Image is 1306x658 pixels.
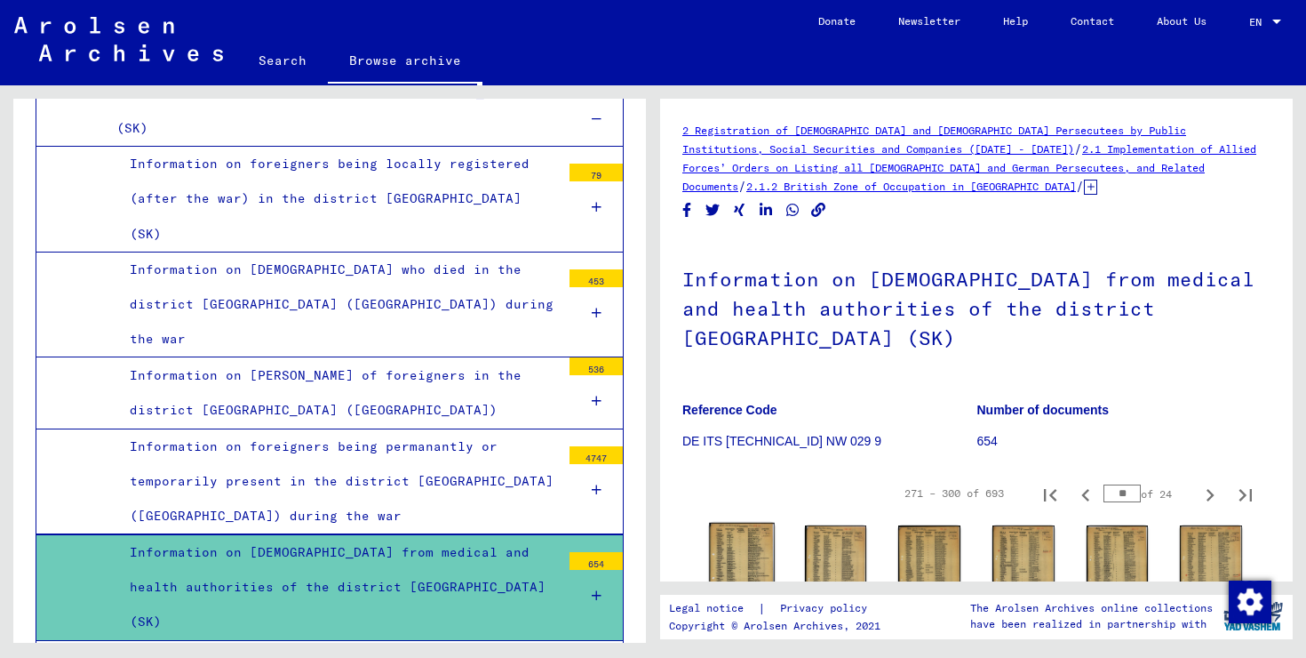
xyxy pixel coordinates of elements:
a: Legal notice [669,599,758,618]
p: DE ITS [TECHNICAL_ID] NW 029 9 [682,432,976,451]
div: 453 [569,269,623,287]
button: Share on Facebook [678,199,697,221]
p: 654 [977,432,1271,451]
img: Arolsen_neg.svg [14,17,223,61]
button: Share on LinkedIn [757,199,776,221]
div: Documents from the rural district [GEOGRAPHIC_DATA] (SK) [103,76,561,145]
span: / [738,178,746,194]
h1: Information on [DEMOGRAPHIC_DATA] from medical and health authorities of the district [GEOGRAPHIC... [682,238,1270,375]
div: of 24 [1103,485,1192,502]
img: 001.jpg [709,523,774,613]
div: 4747 [569,446,623,464]
button: Share on Xing [730,199,749,221]
div: 654 [569,552,623,570]
img: yv_logo.png [1220,594,1286,638]
b: Reference Code [682,403,777,417]
button: Share on Twitter [704,199,722,221]
a: 2.1.2 British Zone of Occupation in [GEOGRAPHIC_DATA] [746,180,1076,193]
a: Browse archive [328,39,482,85]
div: Information on [DEMOGRAPHIC_DATA] who died in the district [GEOGRAPHIC_DATA] ([GEOGRAPHIC_DATA]) ... [116,253,561,357]
div: 536 [569,357,623,375]
button: First page [1032,476,1068,511]
img: 001.jpg [898,526,960,613]
a: Privacy policy [766,599,888,618]
div: Information on [DEMOGRAPHIC_DATA] from medical and health authorities of the district [GEOGRAPHIC... [116,535,561,640]
img: 001.jpg [805,526,867,611]
button: Previous page [1068,476,1103,511]
button: Copy link [809,199,828,221]
div: Information on foreigners being locally registered (after the war) in the district [GEOGRAPHIC_DA... [116,147,561,252]
img: 001.jpg [1180,526,1242,613]
span: EN [1249,16,1269,28]
span: / [1076,178,1084,194]
img: 001.jpg [1087,526,1149,612]
span: / [1074,140,1082,156]
p: Copyright © Arolsen Archives, 2021 [669,618,888,634]
button: Next page [1192,476,1228,511]
button: Last page [1228,476,1263,511]
div: 79 [569,164,623,181]
a: 2 Registration of [DEMOGRAPHIC_DATA] and [DEMOGRAPHIC_DATA] Persecutees by Public Institutions, S... [682,124,1186,156]
b: Number of documents [977,403,1110,417]
div: 271 – 300 of 693 [904,485,1004,502]
img: 001.jpg [992,526,1055,612]
a: 2.1 Implementation of Allied Forces’ Orders on Listing all [DEMOGRAPHIC_DATA] and German Persecut... [682,142,1256,193]
a: Search [237,39,328,82]
div: | [669,599,888,618]
p: have been realized in partnership with [970,616,1213,632]
img: Change consent [1229,581,1271,623]
p: The Arolsen Archives online collections [970,600,1213,616]
button: Share on WhatsApp [784,199,802,221]
div: Information on [PERSON_NAME] of foreigners in the district [GEOGRAPHIC_DATA] ([GEOGRAPHIC_DATA]) [116,358,561,428]
div: Information on foreigners being permanantly or temporarily present in the district [GEOGRAPHIC_DA... [116,429,561,534]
